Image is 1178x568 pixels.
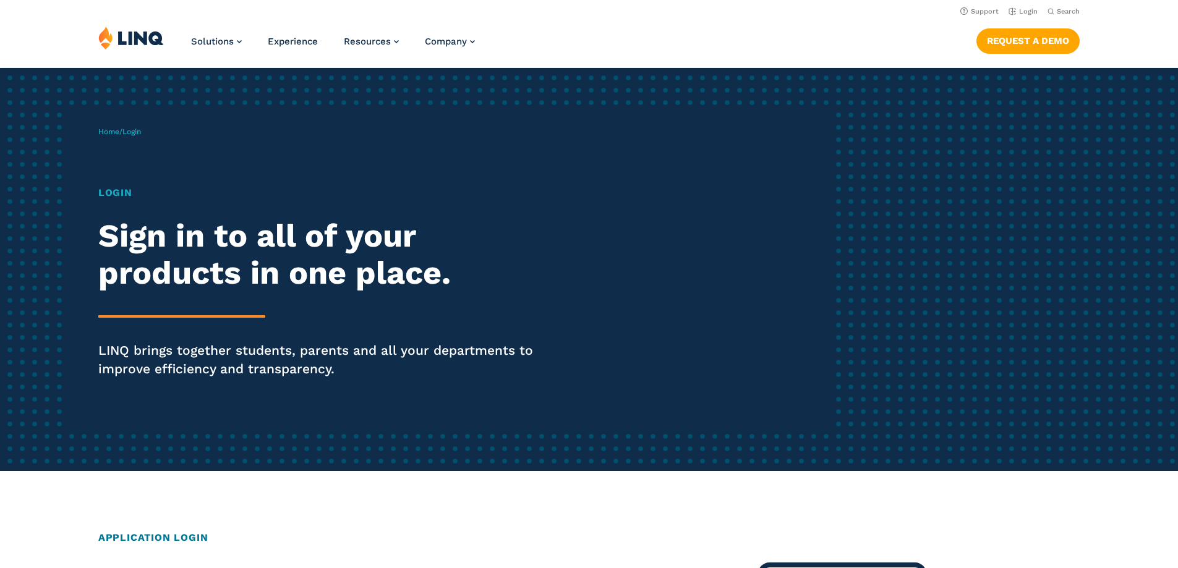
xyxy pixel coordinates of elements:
[191,36,242,47] a: Solutions
[98,127,119,136] a: Home
[191,26,475,67] nav: Primary Navigation
[122,127,141,136] span: Login
[1057,7,1080,15] span: Search
[1009,7,1038,15] a: Login
[98,341,552,378] p: LINQ brings together students, parents and all your departments to improve efficiency and transpa...
[98,127,141,136] span: /
[268,36,318,47] a: Experience
[344,36,399,47] a: Resources
[98,218,552,292] h2: Sign in to all of your products in one place.
[425,36,467,47] span: Company
[98,530,1080,545] h2: Application Login
[1048,7,1080,16] button: Open Search Bar
[98,185,552,200] h1: Login
[98,26,164,49] img: LINQ | K‑12 Software
[425,36,475,47] a: Company
[976,28,1080,53] a: Request a Demo
[191,36,234,47] span: Solutions
[976,26,1080,53] nav: Button Navigation
[344,36,391,47] span: Resources
[960,7,999,15] a: Support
